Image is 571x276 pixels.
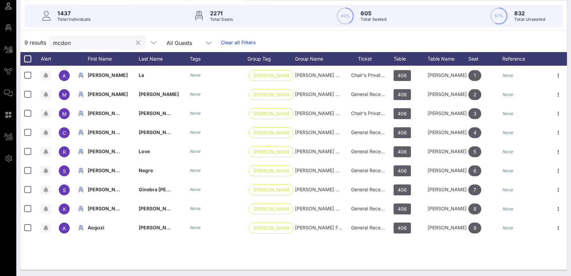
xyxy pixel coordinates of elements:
[473,89,477,100] span: 2
[428,161,468,180] div: [PERSON_NAME]
[63,168,66,174] span: S
[398,204,407,214] span: 406
[295,110,362,116] span: [PERSON_NAME] Corporation
[190,130,201,135] i: None
[502,149,513,154] i: None
[474,70,476,81] span: 1
[502,168,513,173] i: None
[502,187,513,192] i: None
[343,52,394,66] div: Ticket
[139,167,153,173] span: Negre
[502,206,513,211] i: None
[502,52,543,66] div: Reference
[167,40,192,46] div: All Guests
[394,52,428,66] div: Table
[351,206,392,211] span: General Reception
[190,72,201,78] i: None
[514,16,545,23] p: Total Unseated
[473,204,477,214] span: 8
[253,147,289,157] span: [PERSON_NAME] Corpor…
[253,223,289,233] span: [PERSON_NAME] Family Prog…
[139,91,179,97] span: [PERSON_NAME]
[63,225,66,231] span: A
[473,184,476,195] span: 7
[428,142,468,161] div: [PERSON_NAME]
[221,39,256,46] a: Clear all Filters
[514,9,545,17] p: 832
[190,168,201,173] i: None
[88,72,128,78] span: [PERSON_NAME]
[88,129,128,135] span: [PERSON_NAME]
[295,167,362,173] span: [PERSON_NAME] Corporation
[253,166,289,176] span: [PERSON_NAME] Corpor…
[398,146,407,157] span: 406
[88,186,128,192] span: [PERSON_NAME]
[136,39,140,46] button: clear icon
[88,52,139,66] div: First Name
[351,91,392,97] span: General Reception
[398,184,407,195] span: 406
[139,206,179,211] span: [PERSON_NAME]
[88,148,128,154] span: [PERSON_NAME]
[295,148,362,154] span: [PERSON_NAME] Corporation
[253,204,289,214] span: [PERSON_NAME] Corpor…
[351,167,392,173] span: General Reception
[63,187,66,193] span: S
[139,52,190,66] div: Last Name
[398,223,407,233] span: 406
[468,52,502,66] div: Seat
[502,130,513,135] i: None
[88,91,128,97] span: [PERSON_NAME]
[190,52,247,66] div: Tags
[253,90,289,100] span: [PERSON_NAME] Corpor…
[253,109,289,119] span: [PERSON_NAME] Corpor…
[295,186,362,192] span: [PERSON_NAME] Corporation
[398,89,407,100] span: 406
[428,52,468,66] div: Table Name
[351,148,392,154] span: General Reception
[190,111,201,116] i: None
[361,9,386,17] p: 605
[351,110,407,116] span: Chair's Private Reception
[88,110,128,116] span: [PERSON_NAME]
[398,165,407,176] span: 406
[473,165,477,176] span: 6
[351,72,407,78] span: Chair's Private Reception
[63,130,66,136] span: C
[190,149,201,154] i: None
[190,225,201,230] i: None
[210,16,233,23] p: Total Seats
[88,167,128,173] span: [PERSON_NAME]
[63,73,66,79] span: A
[473,223,477,233] span: 9
[398,127,407,138] span: 406
[295,52,343,66] div: Group Name
[190,187,201,192] i: None
[502,73,513,78] i: None
[210,9,233,17] p: 2271
[428,218,468,237] div: [PERSON_NAME]
[473,108,477,119] span: 3
[295,129,362,135] span: [PERSON_NAME] Corporation
[295,72,362,78] span: [PERSON_NAME] Corporation
[428,104,468,123] div: [PERSON_NAME]
[190,206,201,211] i: None
[473,146,476,157] span: 5
[502,225,513,230] i: None
[139,72,144,78] span: La
[139,110,179,116] span: [PERSON_NAME]
[428,66,468,85] div: [PERSON_NAME]
[139,186,198,192] span: Ginebra [PERSON_NAME]
[295,91,362,97] span: [PERSON_NAME] Corporation
[190,92,201,97] i: None
[398,108,407,119] span: 406
[295,206,362,211] span: [PERSON_NAME] Corporation
[428,123,468,142] div: [PERSON_NAME]
[139,225,179,230] span: [PERSON_NAME]
[351,129,392,135] span: General Reception
[351,186,392,192] span: General Reception
[63,149,66,155] span: R
[247,52,295,66] div: Group Tag
[139,129,179,135] span: [PERSON_NAME]
[428,180,468,199] div: [PERSON_NAME]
